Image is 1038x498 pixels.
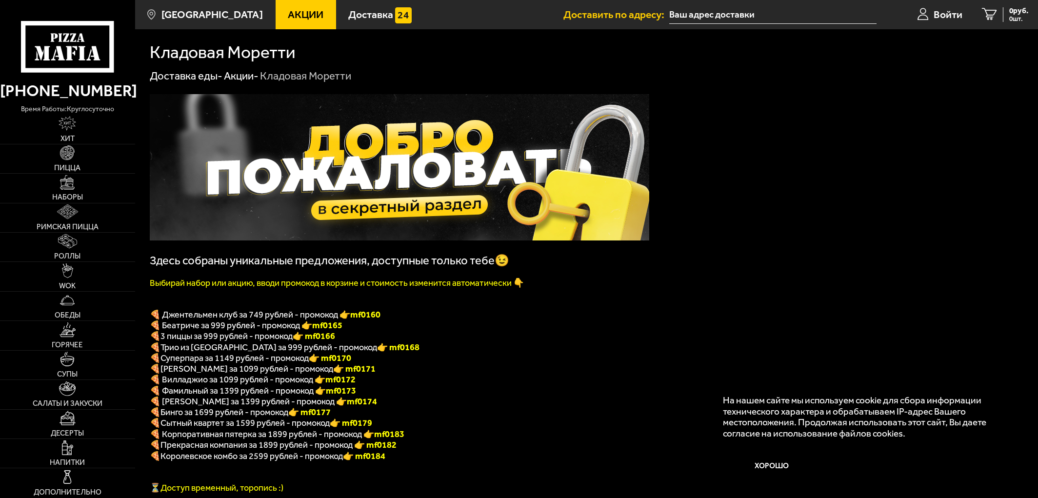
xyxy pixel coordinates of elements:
span: Римская пицца [37,223,99,231]
font: Выбирай набор или акцию, вводи промокод в корзине и стоимость изменится автоматически 👇 [150,278,524,288]
span: 0 руб. [1009,7,1028,15]
span: Королевское комбо за 2599 рублей - промокод [160,451,343,461]
b: mf0160 [350,309,380,320]
b: 👉 mf0171 [333,363,376,374]
h1: Кладовая Моретти [150,44,295,61]
a: Доставка еды- [150,69,222,82]
font: 👉 mf0170 [309,353,351,363]
span: Прекрасная компания за 1899 рублей - промокод [160,439,354,450]
span: Пицца [54,164,80,172]
b: mf0165 [312,320,342,331]
span: Доставить по адресу: [563,9,669,20]
span: 🍕 Фамильный за 1399 рублей - промокод 👉 [150,385,356,396]
span: 🍕 Беатриче за 999 рублей - промокод 👉 [150,320,342,331]
font: 🍕 [150,451,160,461]
span: 🍕 [PERSON_NAME] за 1399 рублей - промокод 👉 [150,396,377,407]
font: 🍕 [150,342,160,353]
font: 🍕 [150,353,160,363]
span: Супы [57,371,78,378]
span: 🍕 Джентельмен клуб за 749 рублей - промокод 👉 [150,309,380,320]
span: Дополнительно [34,489,101,496]
span: Доставка [348,9,393,20]
span: Войти [934,9,962,20]
span: Наборы [52,194,83,201]
span: Трио из [GEOGRAPHIC_DATA] за 999 рублей - промокод [160,342,377,353]
span: 🍕 Вилладжио за 1099 рублей - промокод 👉 [150,374,356,385]
b: 👉 mf0177 [288,407,331,418]
font: 👉 mf0182 [354,439,397,450]
button: Хорошо [723,450,820,482]
b: mf0173 [326,385,356,396]
span: Суперпара за 1149 рублей - промокод [160,353,309,363]
span: Десерты [51,430,84,437]
b: mf0183 [374,429,404,439]
b: 👉 mf0179 [330,418,372,428]
img: 15daf4d41897b9f0e9f617042186c801.svg [395,7,411,23]
p: На нашем сайте мы используем cookie для сбора информации технического характера и обрабатываем IP... [723,395,1007,439]
div: Кладовая Моретти [260,69,351,83]
span: Салаты и закуски [33,400,102,407]
span: ⏳Доступ временный, торопись :) [150,482,283,493]
b: 🍕 [150,363,160,374]
font: 👉 mf0166 [293,331,335,341]
font: 🍕 [150,439,160,450]
span: Напитки [50,459,85,466]
b: 🍕 [150,407,160,418]
img: 1024x1024 [150,94,649,240]
span: Обеды [55,312,80,319]
span: Горячее [52,341,83,349]
span: Сытный квартет за 1599 рублей - промокод [160,418,330,428]
span: 🍕 Корпоративная пятерка за 1899 рублей - промокод 👉 [150,429,404,439]
font: 👉 mf0184 [343,451,385,461]
span: [PERSON_NAME] за 1099 рублей - промокод [160,363,333,374]
a: Акции- [224,69,259,82]
span: Хит [60,135,75,142]
span: 3 пиццы за 999 рублей - промокод [160,331,293,341]
input: Ваш адрес доставки [669,6,877,24]
b: 🍕 [150,418,160,428]
b: mf0172 [325,374,356,385]
span: Роллы [54,253,80,260]
b: mf0174 [347,396,377,407]
span: Акции [288,9,323,20]
font: 👉 mf0168 [377,342,419,353]
span: Здесь собраны уникальные предложения, доступные только тебе😉 [150,254,509,267]
span: [GEOGRAPHIC_DATA] [161,9,263,20]
span: Бинго за 1699 рублей - промокод [160,407,288,418]
span: WOK [59,282,76,290]
font: 🍕 [150,331,160,341]
span: 0 шт. [1009,16,1028,22]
